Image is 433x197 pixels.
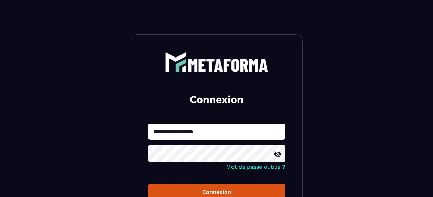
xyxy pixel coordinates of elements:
[156,93,277,106] h2: Connexion
[154,189,280,195] div: Connexion
[148,52,285,72] a: logo
[165,52,268,72] img: logo
[226,164,285,170] a: Mot de passe oublié ?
